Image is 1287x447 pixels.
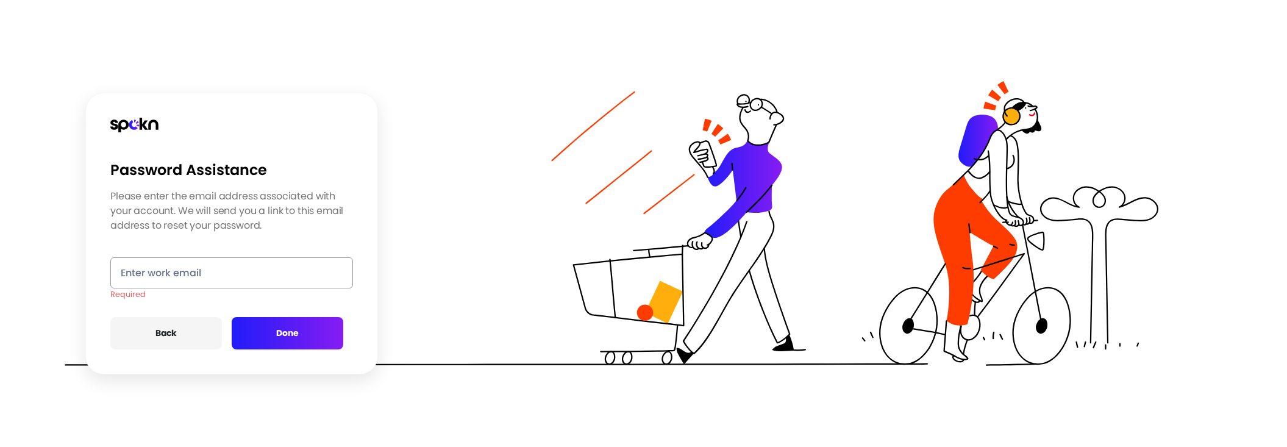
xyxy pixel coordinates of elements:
h2: Password Assistance [110,162,267,179]
button: Done [232,317,343,349]
input: Enter work email [110,257,353,288]
div: Required [110,288,353,300]
p: Please enter the email address associated with your account. We will send you a link to this emai... [110,189,353,233]
button: Back [110,317,222,349]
